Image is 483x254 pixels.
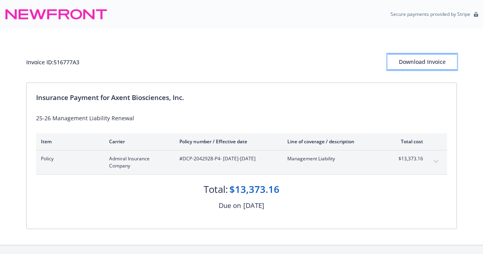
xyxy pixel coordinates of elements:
[391,11,470,17] p: Secure payments provided by Stripe
[287,138,381,145] div: Line of coverage / description
[287,155,381,162] span: Management Liability
[387,54,457,70] button: Download Invoice
[429,155,442,168] button: expand content
[219,200,241,211] div: Due on
[393,155,423,162] span: $13,373.16
[41,155,96,162] span: Policy
[36,150,447,174] div: PolicyAdmiral Insurance Company#DCP-2042928-P4- [DATE]-[DATE]Management Liability$13,373.16expand...
[179,155,275,162] span: #DCP-2042928-P4 - [DATE]-[DATE]
[179,138,275,145] div: Policy number / Effective date
[26,58,79,66] div: Invoice ID: 516777A3
[41,138,96,145] div: Item
[243,200,264,211] div: [DATE]
[36,114,447,122] div: 25-26 Management Liability Renewal
[229,183,279,196] div: $13,373.16
[387,54,457,69] div: Download Invoice
[36,92,447,103] div: Insurance Payment for Axent Biosciences, Inc.
[109,155,167,169] span: Admiral Insurance Company
[393,138,423,145] div: Total cost
[109,138,167,145] div: Carrier
[204,183,228,196] div: Total:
